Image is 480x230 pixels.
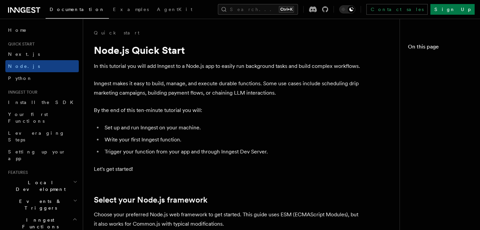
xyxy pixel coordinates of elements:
span: Your first Functions [8,112,48,124]
h4: On this page [408,43,472,53]
a: Home [5,24,79,36]
p: Inngest makes it easy to build, manage, and execute durable functions. Some use cases include sch... [94,79,362,98]
p: Choose your preferred Node.js web framework to get started. This guide uses ESM (ECMAScript Modul... [94,210,362,229]
span: Quick start [5,41,35,47]
li: Set up and run Inngest on your machine. [103,123,362,132]
span: Inngest tour [5,90,38,95]
span: Local Development [5,179,73,193]
button: Search...Ctrl+K [218,4,298,15]
p: In this tutorial you will add Inngest to a Node.js app to easily run background tasks and build c... [94,62,362,71]
span: Documentation [50,7,105,12]
span: Install the SDK [8,100,77,105]
span: Leveraging Steps [8,130,65,142]
a: Node.js [5,60,79,72]
a: Contact sales [366,4,428,15]
span: Home [8,27,27,33]
a: Next.js [5,48,79,60]
button: Events & Triggers [5,195,79,214]
a: Quick start [94,29,139,36]
a: Setting up your app [5,146,79,164]
span: AgentKit [157,7,192,12]
a: AgentKit [153,2,196,18]
a: Python [5,72,79,84]
a: Documentation [46,2,109,19]
span: Node.js [8,64,40,69]
p: Let's get started! [94,164,362,174]
a: Install the SDK [5,96,79,108]
li: Write your first Inngest function. [103,135,362,144]
a: Examples [109,2,153,18]
button: Local Development [5,177,79,195]
span: Python [8,76,33,81]
a: Your first Functions [5,108,79,127]
p: By the end of this ten-minute tutorial you will: [94,106,362,115]
li: Trigger your function from your app and through Inngest Dev Server. [103,147,362,156]
span: Setting up your app [8,149,66,161]
span: Examples [113,7,149,12]
span: Features [5,170,28,175]
a: Select your Node.js framework [94,195,207,205]
a: Leveraging Steps [5,127,79,146]
kbd: Ctrl+K [279,6,294,13]
span: Inngest Functions [5,217,72,230]
span: Events & Triggers [5,198,73,211]
span: Next.js [8,51,40,57]
button: Toggle dark mode [339,5,355,13]
a: Sign Up [430,4,475,15]
h1: Node.js Quick Start [94,44,362,56]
